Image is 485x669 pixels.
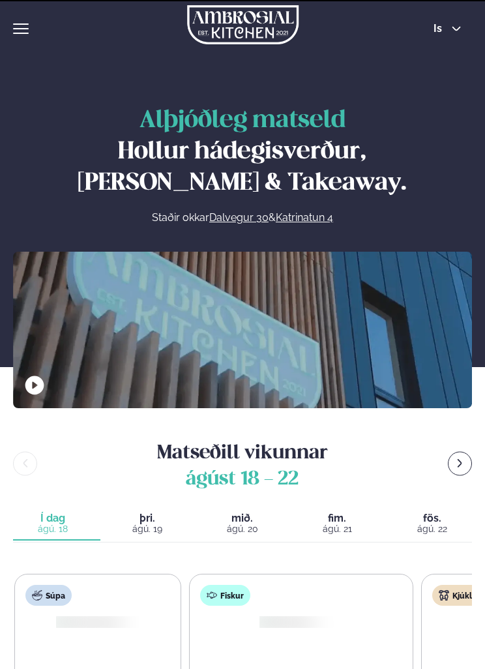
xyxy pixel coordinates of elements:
h1: Hollur hádegisverður, [PERSON_NAME] & Takeaway. [26,106,459,200]
img: chicken.svg [439,590,449,601]
div: Súpa [25,585,72,606]
img: soup.svg [32,590,42,601]
span: Alþjóðleg matseld [140,110,345,132]
img: Soup.png [50,615,119,629]
span: ágúst 18 - 22 [42,466,443,492]
button: fim. ágú. 21 [290,508,385,541]
div: ágú. 18 [13,524,93,534]
button: þri. ágú. 19 [100,508,196,541]
div: ágú. 22 [392,524,472,534]
span: Í dag [13,513,93,524]
button: hamburger [13,21,29,37]
a: Dalvegur 30 [209,210,269,226]
span: fös. [392,513,472,524]
button: fös. ágú. 22 [385,508,472,541]
button: menu-btn-left [13,451,37,475]
div: ágú. 21 [298,524,377,534]
h2: Matseðill vikunnar [42,434,443,492]
span: þri. [108,513,188,524]
img: fish.svg [207,590,217,601]
button: menu-btn-right [448,451,472,475]
span: fim. [298,513,377,524]
img: fish.png [255,615,312,629]
button: mið. ágú. 20 [195,508,290,541]
button: Í dag ágú. 18 [13,508,100,541]
img: logo [187,5,299,44]
span: is [434,23,446,34]
button: is [423,23,472,34]
div: ágú. 20 [203,524,282,534]
a: Katrinatun 4 [276,210,333,226]
div: ágú. 19 [108,524,188,534]
span: mið. [203,513,282,524]
p: Staðir okkar & [26,210,459,226]
div: Fiskur [200,585,250,606]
